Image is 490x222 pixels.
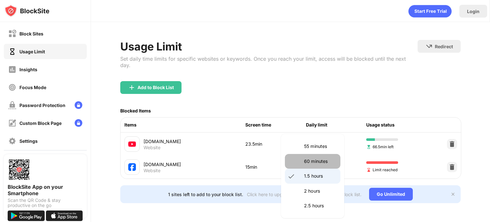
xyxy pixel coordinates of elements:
[304,143,337,150] p: 55 minutes
[304,172,337,180] p: 1.5 hours
[304,158,337,165] p: 60 minutes
[304,188,337,195] p: 2 hours
[304,202,337,209] p: 2.5 hours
